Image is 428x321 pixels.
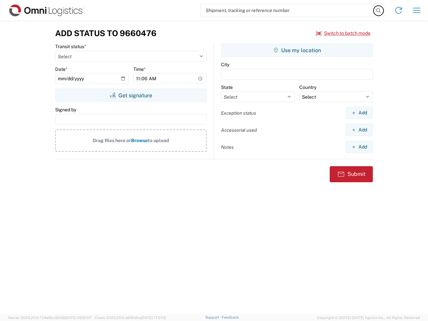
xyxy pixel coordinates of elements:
[316,28,370,39] button: Switch to batch mode
[221,62,229,68] label: City
[65,316,92,320] span: [DATE] 09:51:07
[317,315,420,321] span: Copyright © [DATE]-[DATE] Agistix Inc., All Rights Reserved
[148,138,169,143] span: to upload
[201,4,374,17] input: Shipment, tracking or reference number
[346,107,373,119] button: Add
[55,43,86,49] label: Transit status
[221,110,256,116] label: Exception status
[330,166,373,182] button: Submit
[221,144,234,150] label: Notes
[131,138,148,143] span: Browse
[8,316,92,320] span: Server: 2025.20.0-734e5bc92d9
[55,66,68,72] label: Date
[299,84,316,90] label: Country
[55,89,207,102] button: Get signature
[221,84,233,90] label: State
[93,138,131,143] span: Drag files here or
[205,315,222,319] a: Support
[55,107,76,113] label: Signed by
[221,127,257,133] label: Accessorial used
[221,43,373,57] button: Use my location
[95,316,166,320] span: Client: 2025.20.0-e640dba
[55,28,156,38] h3: Add Status to 9660476
[222,315,239,319] a: Feedback
[346,124,373,136] button: Add
[133,66,146,72] label: Time
[141,316,166,320] span: [DATE] 17:21:12
[346,141,373,153] button: Add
